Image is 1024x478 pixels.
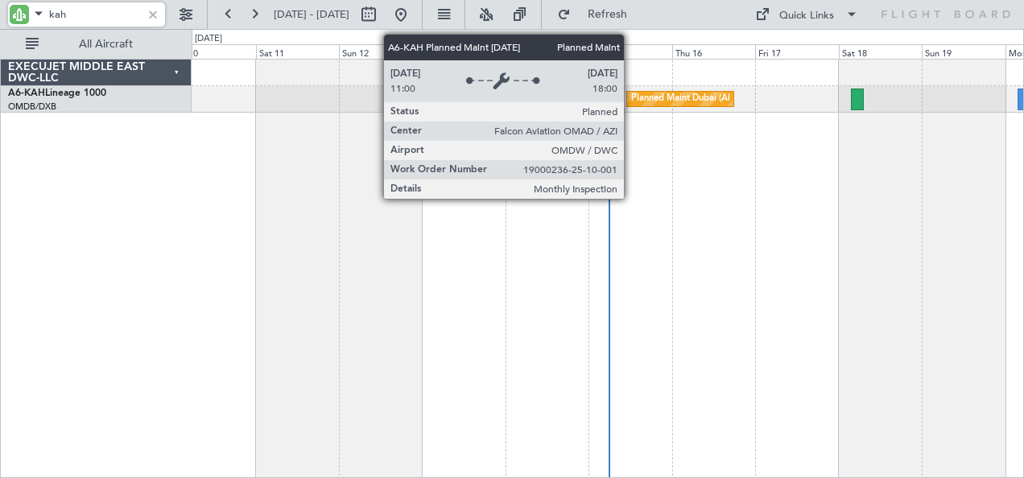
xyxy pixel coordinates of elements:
[550,2,646,27] button: Refresh
[8,101,56,113] a: OMDB/DXB
[839,44,922,59] div: Sat 18
[506,44,588,59] div: Tue 14
[755,44,838,59] div: Fri 17
[747,2,866,27] button: Quick Links
[256,44,339,59] div: Sat 11
[422,44,505,59] div: Mon 13
[779,8,834,24] div: Quick Links
[672,44,755,59] div: Thu 16
[49,2,142,27] input: A/C (Reg. or Type)
[631,87,790,111] div: Planned Maint Dubai (Al Maktoum Intl)
[18,31,175,57] button: All Aircraft
[8,89,45,98] span: A6-KAH
[588,44,671,59] div: Wed 15
[922,44,1005,59] div: Sun 19
[574,9,642,20] span: Refresh
[195,32,222,46] div: [DATE]
[8,89,106,98] a: A6-KAHLineage 1000
[42,39,170,50] span: All Aircraft
[339,44,422,59] div: Sun 12
[172,44,255,59] div: Fri 10
[274,7,349,22] span: [DATE] - [DATE]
